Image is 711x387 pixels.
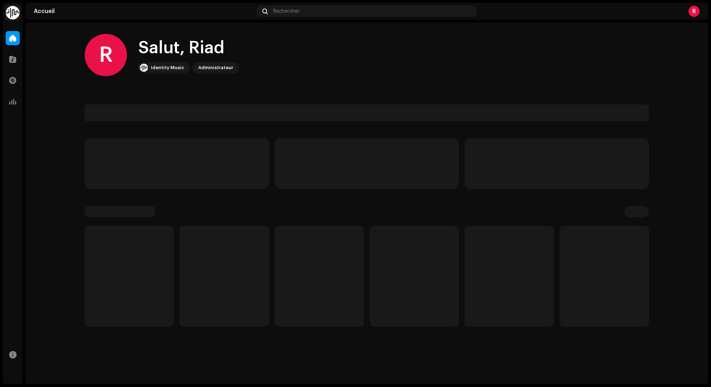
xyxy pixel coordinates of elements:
[85,34,127,76] div: R
[273,8,299,14] span: Rechercher
[138,37,239,59] div: Salut, Riad
[198,64,233,72] div: Administrateur
[6,6,20,20] img: 0f74c21f-6d1c-4dbc-9196-dbddad53419e
[34,8,254,14] div: Accueil
[140,64,148,72] img: 0f74c21f-6d1c-4dbc-9196-dbddad53419e
[151,64,184,72] div: Identity Music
